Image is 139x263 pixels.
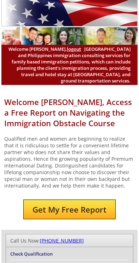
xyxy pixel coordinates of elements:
[8,46,81,52] span: Welcome [PERSON_NAME],
[1,135,138,189] p: Qualified men and women are beginning to realize that it is ridiculous to settle for a convenient...
[8,46,131,84] span: [GEOGRAPHIC_DATA] and Philippines immigration consulting services for family based immigration pe...
[40,237,84,244] a: [PHONE_NUMBER]
[10,237,129,244] div: Call Us Now:
[67,46,81,52] a: logout
[1,97,138,128] h1: Welcome [PERSON_NAME], Access a Free Report on Navigating the Immigration Obstacle Course
[23,200,116,219] button: Get My Free Report
[10,251,53,257] a: Check Qualification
